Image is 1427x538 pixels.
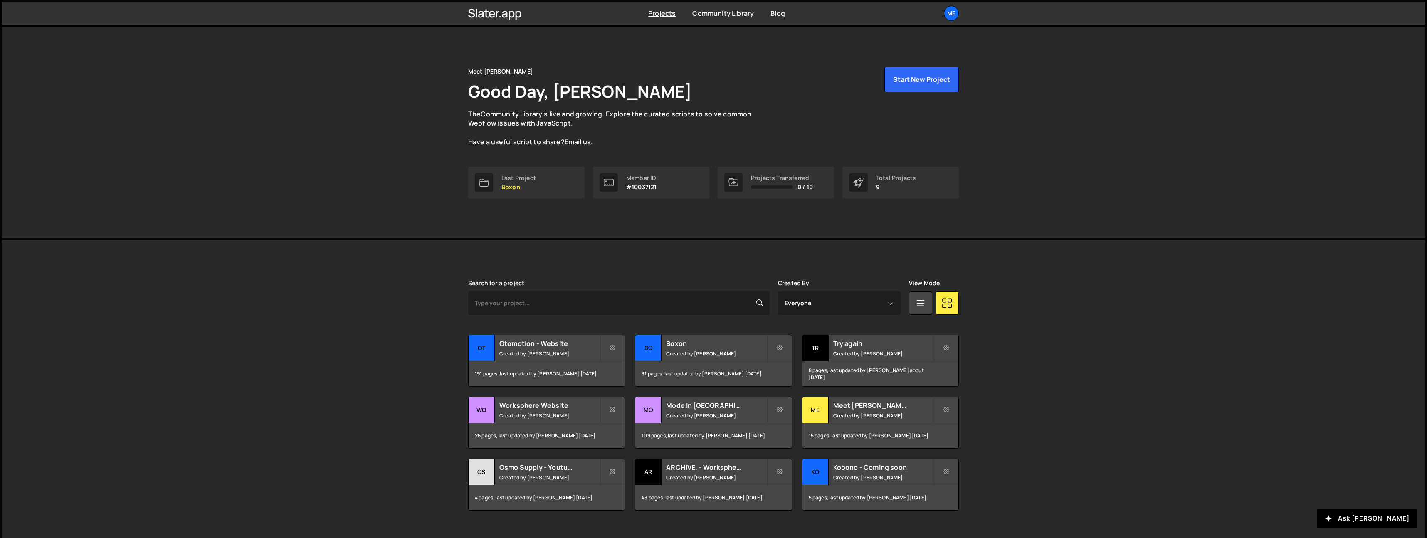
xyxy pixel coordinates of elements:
[499,339,600,348] h2: Otomotion - Website
[833,474,933,481] small: Created by [PERSON_NAME]
[469,397,495,423] div: Wo
[499,350,600,357] small: Created by [PERSON_NAME]
[469,361,625,386] div: 191 pages, last updated by [PERSON_NAME] [DATE]
[468,397,625,449] a: Wo Worksphere Website Created by [PERSON_NAME] 26 pages, last updated by [PERSON_NAME] [DATE]
[469,485,625,510] div: 4 pages, last updated by [PERSON_NAME] [DATE]
[626,175,657,181] div: Member ID
[770,9,785,18] a: Blog
[833,412,933,419] small: Created by [PERSON_NAME]
[802,335,959,387] a: Tr Try again Created by [PERSON_NAME] 8 pages, last updated by [PERSON_NAME] about [DATE]
[802,423,958,448] div: 15 pages, last updated by [PERSON_NAME] [DATE]
[468,67,533,77] div: Meet [PERSON_NAME]
[833,339,933,348] h2: Try again
[666,339,766,348] h2: Boxon
[635,335,662,361] div: Bo
[468,109,768,147] p: The is live and growing. Explore the curated scripts to solve common Webflow issues with JavaScri...
[751,175,813,181] div: Projects Transferred
[802,397,959,449] a: Me Meet [PERSON_NAME]™ Created by [PERSON_NAME] 15 pages, last updated by [PERSON_NAME] [DATE]
[468,280,524,286] label: Search for a project
[876,184,916,190] p: 9
[468,80,692,103] h1: Good Day, [PERSON_NAME]
[802,459,959,511] a: Ko Kobono - Coming soon Created by [PERSON_NAME] 5 pages, last updated by [PERSON_NAME] [DATE]
[1317,509,1417,528] button: Ask [PERSON_NAME]
[499,401,600,410] h2: Worksphere Website
[833,401,933,410] h2: Meet [PERSON_NAME]™
[635,397,662,423] div: Mo
[666,412,766,419] small: Created by [PERSON_NAME]
[876,175,916,181] div: Total Projects
[944,6,959,21] a: Me
[778,280,810,286] label: Created By
[802,459,829,485] div: Ko
[469,459,495,485] div: Os
[666,463,766,472] h2: ARCHIVE. - Worksphere
[635,397,792,449] a: Mo Mode In [GEOGRAPHIC_DATA] Created by [PERSON_NAME] 109 pages, last updated by [PERSON_NAME] [D...
[909,280,940,286] label: View Mode
[692,9,754,18] a: Community Library
[501,175,536,181] div: Last Project
[468,291,770,315] input: Type your project...
[635,485,791,510] div: 43 pages, last updated by [PERSON_NAME] [DATE]
[802,485,958,510] div: 5 pages, last updated by [PERSON_NAME] [DATE]
[666,401,766,410] h2: Mode In [GEOGRAPHIC_DATA]
[565,137,591,146] a: Email us
[635,459,662,485] div: AR
[833,463,933,472] h2: Kobono - Coming soon
[802,361,958,386] div: 8 pages, last updated by [PERSON_NAME] about [DATE]
[802,335,829,361] div: Tr
[666,350,766,357] small: Created by [PERSON_NAME]
[666,474,766,481] small: Created by [PERSON_NAME]
[468,167,585,198] a: Last Project Boxon
[468,335,625,387] a: Ot Otomotion - Website Created by [PERSON_NAME] 191 pages, last updated by [PERSON_NAME] [DATE]
[648,9,676,18] a: Projects
[635,459,792,511] a: AR ARCHIVE. - Worksphere Created by [PERSON_NAME] 43 pages, last updated by [PERSON_NAME] [DATE]
[469,335,495,361] div: Ot
[635,423,791,448] div: 109 pages, last updated by [PERSON_NAME] [DATE]
[481,109,542,118] a: Community Library
[501,184,536,190] p: Boxon
[833,350,933,357] small: Created by [PERSON_NAME]
[469,423,625,448] div: 26 pages, last updated by [PERSON_NAME] [DATE]
[499,463,600,472] h2: Osmo Supply - Youtube
[626,184,657,190] p: #10037121
[635,335,792,387] a: Bo Boxon Created by [PERSON_NAME] 31 pages, last updated by [PERSON_NAME] [DATE]
[635,361,791,386] div: 31 pages, last updated by [PERSON_NAME] [DATE]
[797,184,813,190] span: 0 / 10
[499,474,600,481] small: Created by [PERSON_NAME]
[802,397,829,423] div: Me
[468,459,625,511] a: Os Osmo Supply - Youtube Created by [PERSON_NAME] 4 pages, last updated by [PERSON_NAME] [DATE]
[884,67,959,92] button: Start New Project
[499,412,600,419] small: Created by [PERSON_NAME]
